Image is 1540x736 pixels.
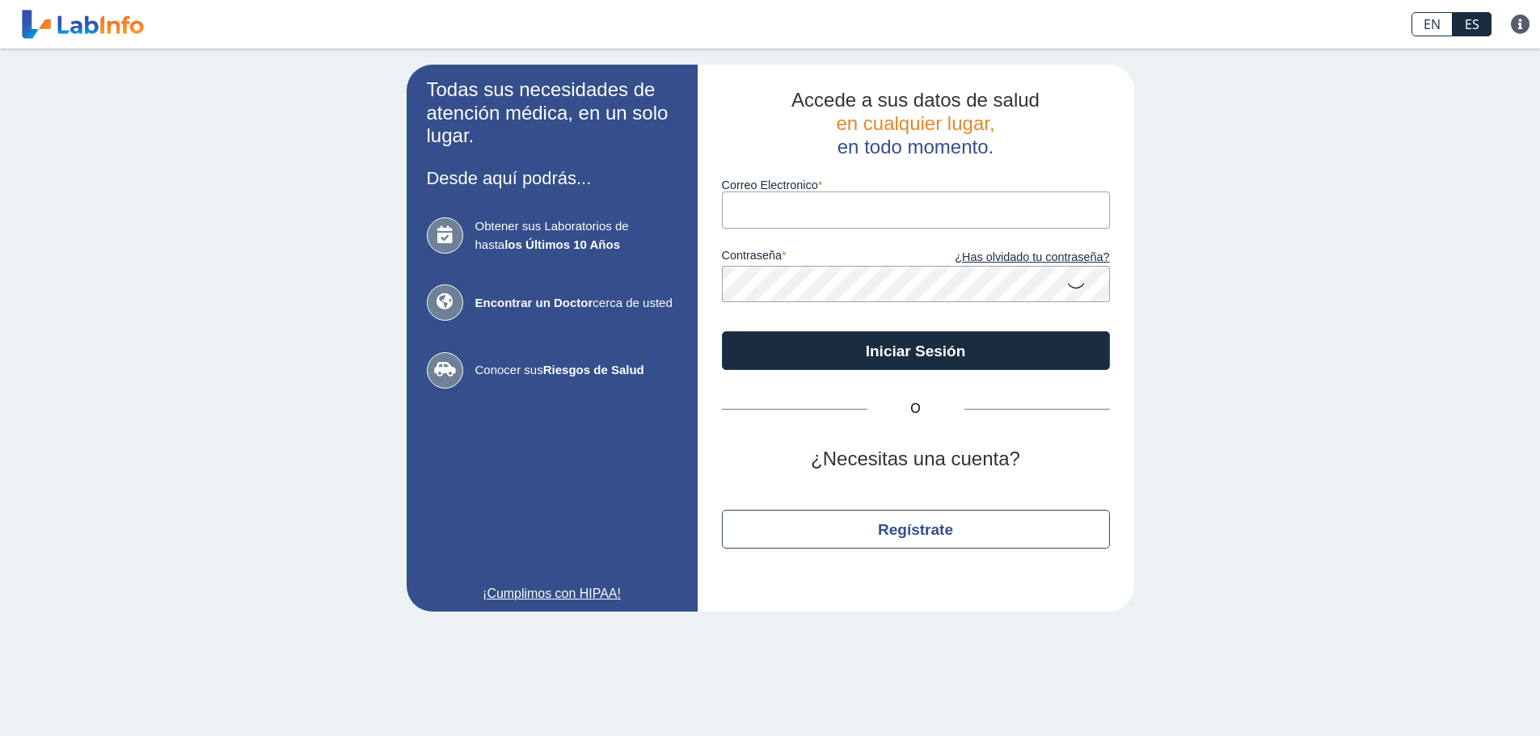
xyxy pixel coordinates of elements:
button: Regístrate [722,510,1110,549]
a: ¿Has olvidado tu contraseña? [916,249,1110,267]
b: Encontrar un Doctor [475,296,593,309]
button: Iniciar Sesión [722,331,1110,370]
b: los Últimos 10 Años [504,238,620,251]
a: ¡Cumplimos con HIPAA! [427,584,677,604]
h2: Todas sus necesidades de atención médica, en un solo lugar. [427,78,677,148]
label: Correo Electronico [722,179,1110,191]
a: ES [1453,12,1491,36]
h3: Desde aquí podrás... [427,168,677,188]
h2: ¿Necesitas una cuenta? [722,448,1110,471]
span: O [867,399,964,418]
label: contraseña [722,249,916,267]
span: cerca de usted [475,294,677,313]
b: Riesgos de Salud [543,363,644,376]
span: en todo momento. [838,136,994,158]
span: Conocer sus [475,361,677,380]
span: Obtener sus Laboratorios de hasta [475,217,677,254]
a: EN [1411,12,1453,36]
span: Accede a sus datos de salud [791,89,1040,111]
span: en cualquier lugar, [836,112,994,134]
